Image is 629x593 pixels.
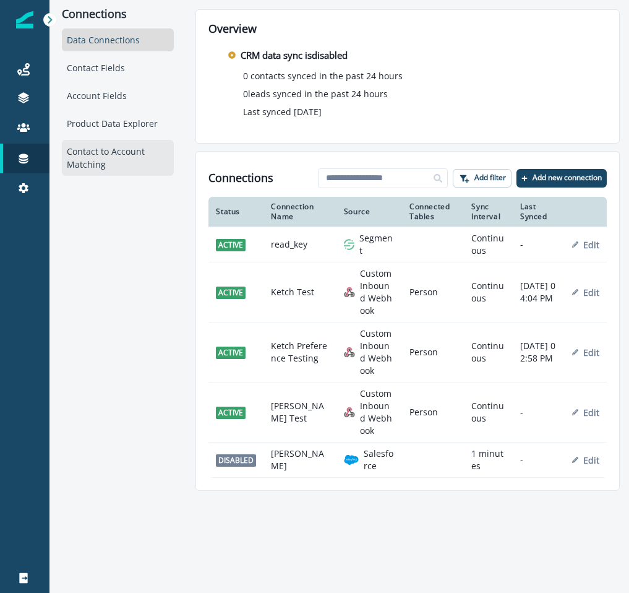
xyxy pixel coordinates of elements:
[263,383,336,443] td: [PERSON_NAME] Test
[208,171,273,185] h1: Connections
[62,56,174,79] div: Contact Fields
[572,454,599,466] button: Edit
[464,262,513,322] td: Continuous
[62,84,174,107] div: Account Fields
[271,202,328,222] div: Connection Name
[216,239,246,251] span: active
[216,454,256,467] span: disabled
[572,239,599,251] button: Edit
[572,287,599,298] button: Edit
[243,69,403,82] p: 0 contacts synced in the past 24 hours
[516,169,607,188] button: Add new connection
[520,406,557,418] p: -
[533,173,602,182] p: Add new connection
[216,347,246,359] span: active
[520,238,557,251] p: -
[520,340,557,365] p: [DATE] 02:58 PM
[474,173,506,182] p: Add filter
[62,28,174,51] div: Data Connections
[402,322,464,383] td: Person
[263,262,336,322] td: Ketch Test
[520,202,557,222] div: Last Synced
[572,347,599,358] button: Edit
[583,287,599,298] p: Edit
[464,383,513,443] td: Continuous
[216,207,256,217] div: Status
[241,48,348,63] p: CRM data sync is disabled
[208,262,607,322] a: activeKetch Testgeneric inbound webhookCustom Inbound WebhookPersonContinuous[DATE] 04:04 PMEdit
[216,407,246,419] span: active
[583,454,599,466] p: Edit
[216,287,246,299] span: active
[583,347,599,358] p: Edit
[344,207,395,217] div: Source
[243,87,388,100] p: 0 leads synced in the past 24 hours
[409,202,456,222] div: Connected Tables
[344,239,354,250] img: segment
[583,239,599,251] p: Edit
[464,443,513,478] td: 1 minutes
[402,383,464,443] td: Person
[208,383,607,443] a: active[PERSON_NAME] Testgeneric inbound webhookCustom Inbound WebhookPersonContinuous-Edit
[359,232,395,257] p: Segment
[360,267,395,317] p: Custom Inbound Webhook
[453,169,511,188] button: Add filter
[62,112,174,135] div: Product Data Explorer
[208,227,607,262] a: activeread_keysegmentSegmentContinuous-Edit
[464,322,513,383] td: Continuous
[208,322,607,383] a: activeKetch Preference Testinggeneric inbound webhookCustom Inbound WebhookPersonContinuous[DATE]...
[16,11,33,28] img: Inflection
[62,7,174,21] p: Connections
[344,347,355,358] img: generic inbound webhook
[263,322,336,383] td: Ketch Preference Testing
[583,407,599,418] p: Edit
[364,448,395,472] p: Salesforce
[208,22,607,36] h2: Overview
[402,262,464,322] td: Person
[520,454,557,466] p: -
[344,287,355,298] img: generic inbound webhook
[263,443,336,478] td: [PERSON_NAME]
[464,227,513,262] td: Continuous
[344,452,359,467] img: salesforce
[572,407,599,418] button: Edit
[62,140,174,176] div: Contact to Account Matching
[208,443,607,478] a: disabled[PERSON_NAME]salesforceSalesforce1 minutes-Edit
[360,327,395,377] p: Custom Inbound Webhook
[243,105,322,118] p: Last synced [DATE]
[344,407,355,418] img: generic inbound webhook
[360,387,395,437] p: Custom Inbound Webhook
[520,280,557,305] p: [DATE] 04:04 PM
[471,202,505,222] div: Sync Interval
[263,227,336,262] td: read_key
